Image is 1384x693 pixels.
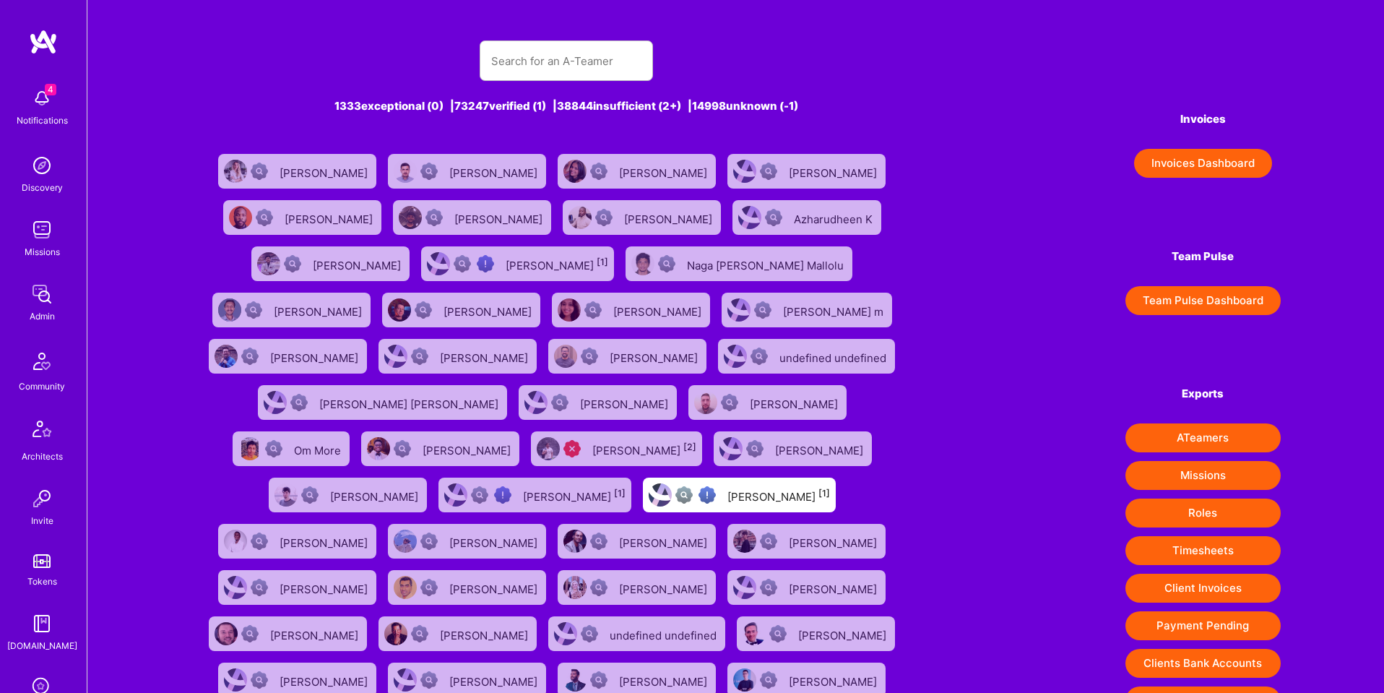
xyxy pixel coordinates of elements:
[779,347,889,366] div: undefined undefined
[382,518,552,564] a: User AvatarNot Scrubbed[PERSON_NAME]
[1125,387,1281,400] h4: Exports
[1125,611,1281,640] button: Payment Pending
[590,533,607,550] img: Not Scrubbed
[217,194,387,241] a: User AvatarNot Scrubbed[PERSON_NAME]
[251,579,268,596] img: Not Scrubbed
[542,611,731,657] a: User AvatarNot Scrubbedundefined undefined
[203,611,373,657] a: User AvatarNot Scrubbed[PERSON_NAME]
[743,622,766,645] img: User Avatar
[229,206,252,229] img: User Avatar
[1125,536,1281,565] button: Timesheets
[241,625,259,642] img: Not Scrubbed
[27,609,56,638] img: guide book
[760,533,777,550] img: Not Scrubbed
[722,148,891,194] a: User AvatarNot Scrubbed[PERSON_NAME]
[7,638,77,653] div: [DOMAIN_NAME]
[440,347,531,366] div: [PERSON_NAME]
[721,394,738,411] img: Not Scrubbed
[580,393,671,412] div: [PERSON_NAME]
[382,564,552,611] a: User AvatarNot Scrubbed[PERSON_NAME]
[394,440,411,457] img: Not Scrubbed
[727,298,751,322] img: User Avatar
[733,160,756,183] img: User Avatar
[751,348,768,365] img: Not Scrubbed
[45,84,56,95] span: 4
[319,393,501,412] div: [PERSON_NAME] [PERSON_NAME]
[294,439,344,458] div: Om More
[694,391,717,414] img: User Avatar
[563,440,581,457] img: Unqualified
[1134,149,1272,178] button: Invoices Dashboard
[733,576,756,599] img: User Avatar
[794,208,875,227] div: Azharudheen K
[592,439,696,458] div: [PERSON_NAME]
[29,29,58,55] img: logo
[590,579,607,596] img: Not Scrubbed
[420,671,438,689] img: Not Scrubbed
[330,486,421,504] div: [PERSON_NAME]
[454,208,545,227] div: [PERSON_NAME]
[1125,250,1281,263] h4: Team Pulse
[246,241,415,287] a: User AvatarNot Scrubbed[PERSON_NAME]
[1125,499,1281,528] button: Roles
[245,301,262,319] img: Not Scrubbed
[789,532,880,551] div: [PERSON_NAME]
[1125,423,1281,452] button: ATeamers
[760,579,777,596] img: Not Scrubbed
[224,668,247,692] img: User Avatar
[552,564,722,611] a: User AvatarNot Scrubbed[PERSON_NAME]
[675,486,693,504] img: Not fully vetted
[449,162,540,181] div: [PERSON_NAME]
[727,486,830,504] div: [PERSON_NAME]
[367,437,390,460] img: User Avatar
[610,347,701,366] div: [PERSON_NAME]
[212,518,382,564] a: User AvatarNot Scrubbed[PERSON_NAME]
[552,518,722,564] a: User AvatarNot Scrubbed[PERSON_NAME]
[280,162,371,181] div: [PERSON_NAME]
[523,486,626,504] div: [PERSON_NAME]
[394,530,417,553] img: User Avatar
[25,414,59,449] img: Architects
[798,624,889,643] div: [PERSON_NAME]
[746,440,764,457] img: Not Scrubbed
[584,301,602,319] img: Not Scrubbed
[285,208,376,227] div: [PERSON_NAME]
[423,439,514,458] div: [PERSON_NAME]
[27,280,56,309] img: admin teamwork
[563,576,587,599] img: User Avatar
[444,301,535,319] div: [PERSON_NAME]
[542,333,712,379] a: User AvatarNot Scrubbed[PERSON_NAME]
[280,671,371,689] div: [PERSON_NAME]
[27,574,57,589] div: Tokens
[373,611,542,657] a: User AvatarNot Scrubbed[PERSON_NAME]
[33,554,51,568] img: tokens
[420,533,438,550] img: Not Scrubbed
[769,625,787,642] img: Not Scrubbed
[394,668,417,692] img: User Avatar
[25,244,60,259] div: Missions
[1125,113,1281,126] h4: Invoices
[683,379,852,426] a: User AvatarNot Scrubbed[PERSON_NAME]
[699,486,716,504] img: High Potential User
[290,394,308,411] img: Not Scrubbed
[494,486,511,504] img: High Potential User
[280,532,371,551] div: [PERSON_NAME]
[722,518,891,564] a: User AvatarNot Scrubbed[PERSON_NAME]
[440,624,531,643] div: [PERSON_NAME]
[449,671,540,689] div: [PERSON_NAME]
[215,345,238,368] img: User Avatar
[614,488,626,499] sup: [1]
[212,148,382,194] a: User AvatarNot Scrubbed[PERSON_NAME]
[568,206,592,229] img: User Avatar
[19,379,65,394] div: Community
[30,309,55,324] div: Admin
[563,160,587,183] img: User Avatar
[394,160,417,183] img: User Avatar
[477,255,494,272] img: High Potential User
[27,484,56,513] img: Invite
[27,215,56,244] img: teamwork
[491,43,641,79] input: Search for an A-Teamer
[387,194,557,241] a: User AvatarNot Scrubbed[PERSON_NAME]
[722,564,891,611] a: User AvatarNot Scrubbed[PERSON_NAME]
[449,532,540,551] div: [PERSON_NAME]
